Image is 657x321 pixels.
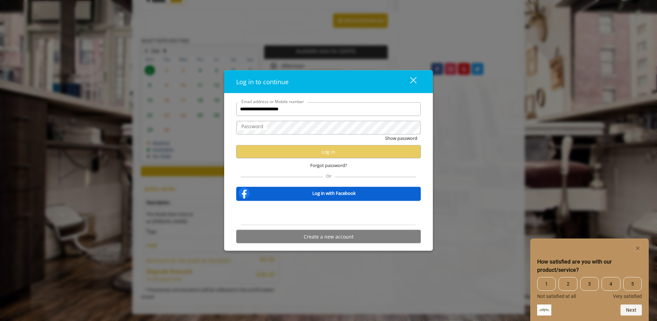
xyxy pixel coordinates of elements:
button: Create a new account [236,230,421,243]
button: Show password [385,134,417,142]
span: Forgot password? [310,162,347,169]
div: How satisfied are you with our product/service? Select an option from 1 to 5, with 1 being Not sa... [537,277,642,299]
div: close dialog [402,77,416,87]
button: Hide survey [634,244,642,252]
span: Not satisfied at all [537,294,576,299]
span: Very satisfied [613,294,642,299]
label: Password [238,122,267,130]
iframe: Sign in with Google Button [294,206,364,221]
h2: How satisfied are you with our product/service? Select an option from 1 to 5, with 1 being Not sa... [537,258,642,274]
span: Or [323,173,335,179]
span: 5 [623,277,642,291]
span: 2 [559,277,577,291]
button: Log in [236,145,421,158]
span: Log in to continue [236,77,289,86]
img: facebook-logo [237,186,251,200]
input: Email address or Mobile number [236,102,421,116]
button: Next question [620,305,642,316]
span: 1 [537,277,556,291]
span: 4 [602,277,620,291]
label: Email address or Mobile number [238,98,307,104]
b: Log in with Facebook [312,189,356,197]
input: Password [236,121,421,134]
button: close dialog [397,75,421,89]
span: 3 [580,277,599,291]
div: How satisfied are you with our product/service? Select an option from 1 to 5, with 1 being Not sa... [537,244,642,316]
